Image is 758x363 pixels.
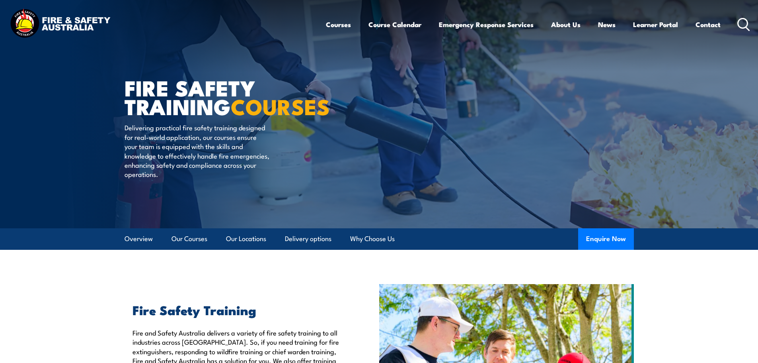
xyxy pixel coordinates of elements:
[578,228,634,250] button: Enquire Now
[226,228,266,249] a: Our Locations
[133,304,343,315] h2: Fire Safety Training
[125,123,270,179] p: Delivering practical fire safety training designed for real-world application, our courses ensure...
[231,89,330,122] strong: COURSES
[125,228,153,249] a: Overview
[696,14,721,35] a: Contact
[551,14,581,35] a: About Us
[125,78,321,115] h1: FIRE SAFETY TRAINING
[598,14,616,35] a: News
[368,14,421,35] a: Course Calendar
[171,228,207,249] a: Our Courses
[285,228,331,249] a: Delivery options
[350,228,395,249] a: Why Choose Us
[326,14,351,35] a: Courses
[439,14,534,35] a: Emergency Response Services
[633,14,678,35] a: Learner Portal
